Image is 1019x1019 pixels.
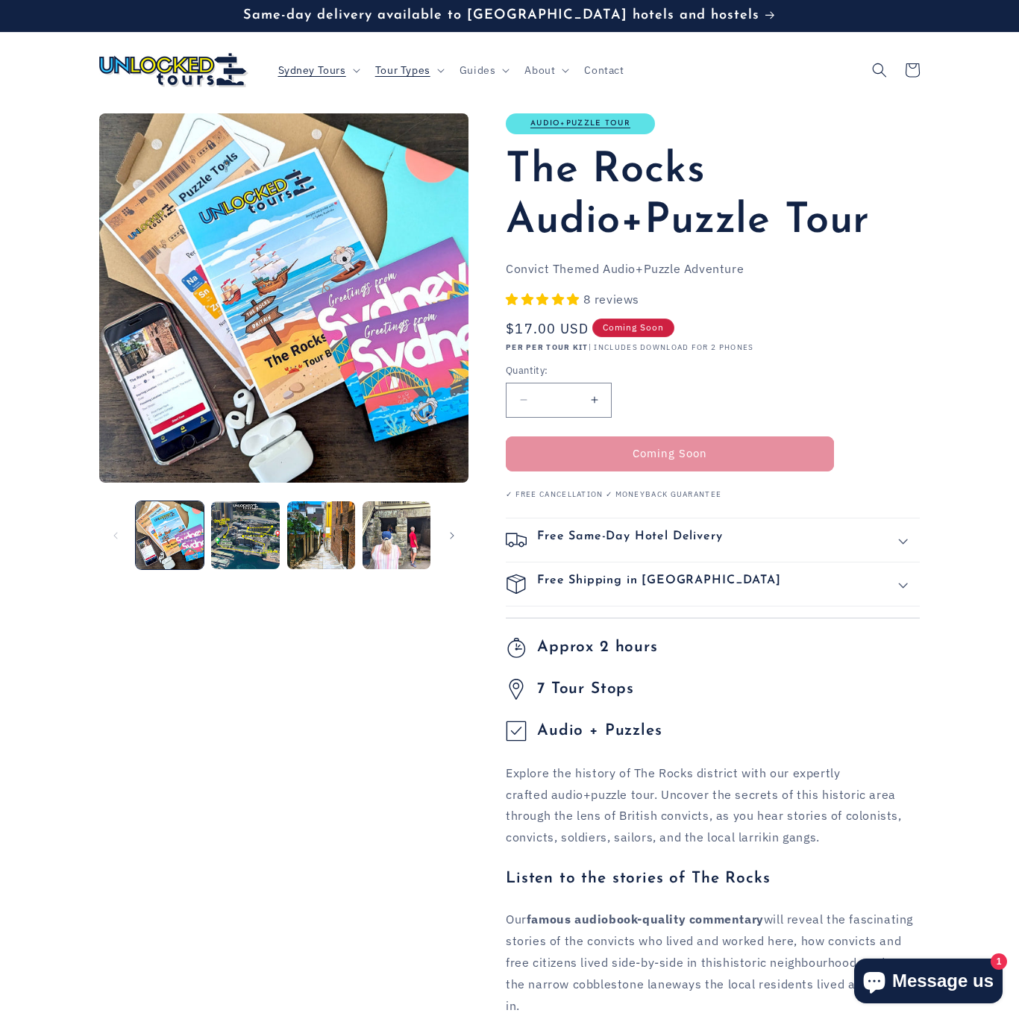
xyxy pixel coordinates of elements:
[375,63,430,77] span: Tour Types
[506,762,920,848] p: Explore the history of The Rocks district with our expertly crafted audio+puzzle tour. Uncover th...
[515,54,575,86] summary: About
[530,119,630,128] a: Audio+Puzzle Tour
[136,501,204,569] button: Load image 1 in gallery view
[451,54,516,86] summary: Guides
[506,909,920,1016] p: historic neighbourhood, and the narrow cobblestone laneways the local residents lived and played in.
[506,912,527,926] span: Our
[592,319,674,337] span: Coming Soon
[94,47,254,93] a: Unlocked Tours
[863,54,896,87] summary: Search
[506,912,913,970] span: will reveal the fascinating stories of the convicts who lived and worked here, how convicts and f...
[506,363,834,378] label: Quantity:
[506,258,920,280] p: Convict Themed Audio+Puzzle Adventure
[436,519,468,552] button: Slide right
[366,54,451,86] summary: Tour Types
[506,292,583,307] span: 5.00 stars
[537,530,723,551] h2: Free Same-Day Hotel Delivery
[278,63,346,77] span: Sydney Tours
[99,113,468,573] media-gallery: Gallery Viewer
[506,436,834,471] button: Coming Soon
[506,145,920,247] h1: The Rocks Audio+Puzzle Tour
[584,63,624,77] span: Contact
[506,518,920,562] summary: Free Same-Day Hotel Delivery
[506,342,589,352] strong: PER PER TOUR KIT
[287,501,355,569] button: Load image 3 in gallery view
[850,959,1007,1007] inbox-online-store-chat: Shopify online store chat
[527,912,764,926] strong: famous audiobook-quality commentary
[583,292,639,307] span: 8 reviews
[537,680,634,699] span: 7 Tour Stops
[506,319,589,339] span: $17.00 USD
[506,562,920,606] summary: Free Shipping in [GEOGRAPHIC_DATA]
[460,63,496,77] span: Guides
[243,8,759,22] span: Same-day delivery available to [GEOGRAPHIC_DATA] hotels and hostels
[99,53,248,87] img: Unlocked Tours
[269,54,366,86] summary: Sydney Tours
[506,343,920,352] p: | INCLUDES DOWNLOAD FOR 2 PHONES
[524,63,555,77] span: About
[211,501,279,569] button: Load image 2 in gallery view
[537,574,781,595] h2: Free Shipping in [GEOGRAPHIC_DATA]
[537,721,662,741] span: Audio + Puzzles
[506,869,920,888] h4: Listen to the stories of The Rocks
[575,54,633,86] a: Contact
[99,519,132,552] button: Slide left
[537,638,658,657] span: Approx 2 hours
[506,490,920,499] p: ✓ Free Cancellation ✓ Moneyback Guarantee
[363,501,430,569] button: Load image 4 in gallery view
